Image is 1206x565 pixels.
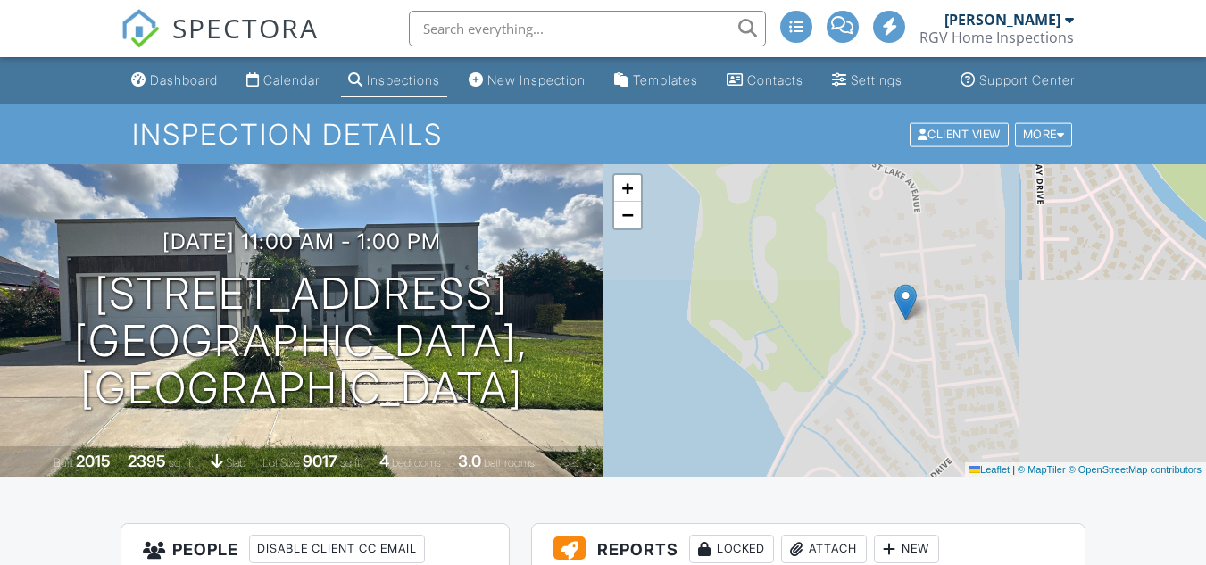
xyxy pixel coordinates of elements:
[169,456,194,469] span: sq. ft.
[462,64,593,97] a: New Inspection
[969,464,1010,475] a: Leaflet
[1018,464,1066,475] a: © MapTiler
[979,72,1075,87] div: Support Center
[121,9,160,48] img: The Best Home Inspection Software - Spectora
[367,72,440,87] div: Inspections
[614,175,641,202] a: Zoom in
[121,24,319,62] a: SPECTORA
[162,229,441,253] h3: [DATE] 11:00 am - 1:00 pm
[874,535,939,563] div: New
[303,452,337,470] div: 9017
[689,535,774,563] div: Locked
[124,64,225,97] a: Dashboard
[894,284,917,320] img: Marker
[919,29,1074,46] div: RGV Home Inspections
[263,72,320,87] div: Calendar
[1069,464,1202,475] a: © OpenStreetMap contributors
[1012,464,1015,475] span: |
[487,72,586,87] div: New Inspection
[128,452,166,470] div: 2395
[409,11,766,46] input: Search everything...
[747,72,803,87] div: Contacts
[54,456,73,469] span: Built
[132,119,1074,150] h1: Inspection Details
[614,202,641,228] a: Zoom out
[621,177,633,199] span: +
[150,72,218,87] div: Dashboard
[340,456,362,469] span: sq.ft.
[621,204,633,226] span: −
[29,270,575,411] h1: [STREET_ADDRESS] [GEOGRAPHIC_DATA], [GEOGRAPHIC_DATA]
[458,452,481,470] div: 3.0
[719,64,811,97] a: Contacts
[781,535,867,563] div: Attach
[944,11,1060,29] div: [PERSON_NAME]
[633,72,698,87] div: Templates
[953,64,1082,97] a: Support Center
[825,64,910,97] a: Settings
[392,456,441,469] span: bedrooms
[607,64,705,97] a: Templates
[172,9,319,46] span: SPECTORA
[226,456,245,469] span: slab
[249,535,425,563] div: Disable Client CC Email
[910,122,1009,146] div: Client View
[76,452,111,470] div: 2015
[262,456,300,469] span: Lot Size
[851,72,902,87] div: Settings
[379,452,389,470] div: 4
[908,127,1013,140] a: Client View
[484,456,535,469] span: bathrooms
[1015,122,1073,146] div: More
[239,64,327,97] a: Calendar
[341,64,447,97] a: Inspections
